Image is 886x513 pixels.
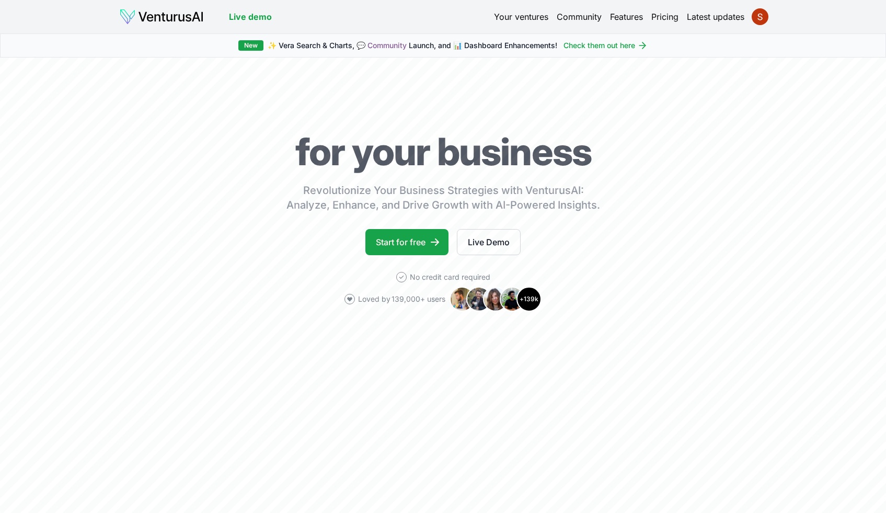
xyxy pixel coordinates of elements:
img: Avatar 2 [466,287,491,312]
img: Avatar 1 [450,287,475,312]
a: Start for free [365,229,448,255]
img: logo [119,8,204,25]
a: Features [610,10,643,23]
a: Pricing [651,10,678,23]
div: New [238,40,263,51]
a: Live demo [229,10,272,23]
a: Check them out here [563,40,648,51]
a: Latest updates [687,10,744,23]
span: ✨ Vera Search & Charts, 💬 Launch, and 📊 Dashboard Enhancements! [268,40,557,51]
a: Live Demo [457,229,521,255]
img: Avatar 3 [483,287,508,312]
a: Your ventures [494,10,548,23]
img: Avatar 4 [500,287,525,312]
img: ACg8ocKvMXjmjH0QVUONlnDbEn0SRkh1npmHr2FeIKVLU1bk7qQdJQ=s96-c [752,8,768,25]
a: Community [557,10,602,23]
a: Community [367,41,407,50]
